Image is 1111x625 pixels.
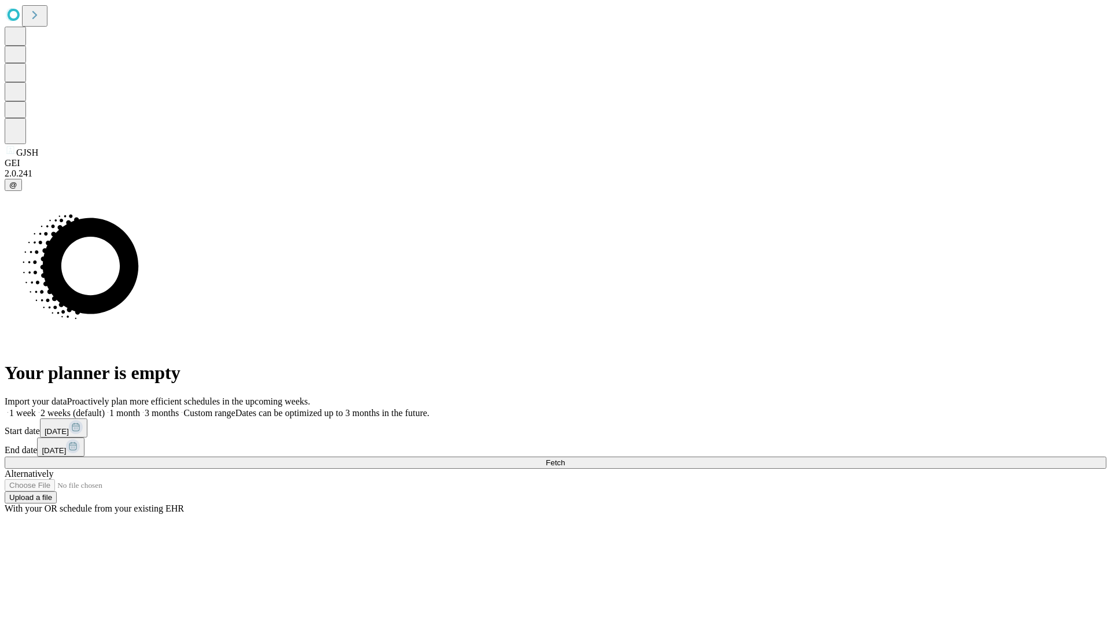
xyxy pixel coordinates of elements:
span: 1 month [109,408,140,418]
div: Start date [5,418,1106,437]
span: @ [9,181,17,189]
button: @ [5,179,22,191]
span: With your OR schedule from your existing EHR [5,503,184,513]
span: Custom range [183,408,235,418]
span: Dates can be optimized up to 3 months in the future. [236,408,429,418]
h1: Your planner is empty [5,362,1106,384]
span: Fetch [546,458,565,467]
span: Proactively plan more efficient schedules in the upcoming weeks. [67,396,310,406]
button: [DATE] [40,418,87,437]
button: [DATE] [37,437,84,457]
button: Fetch [5,457,1106,469]
div: End date [5,437,1106,457]
div: 2.0.241 [5,168,1106,179]
span: GJSH [16,148,38,157]
button: Upload a file [5,491,57,503]
div: GEI [5,158,1106,168]
span: Import your data [5,396,67,406]
span: 2 weeks (default) [41,408,105,418]
span: 1 week [9,408,36,418]
span: [DATE] [45,427,69,436]
span: [DATE] [42,446,66,455]
span: Alternatively [5,469,53,479]
span: 3 months [145,408,179,418]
